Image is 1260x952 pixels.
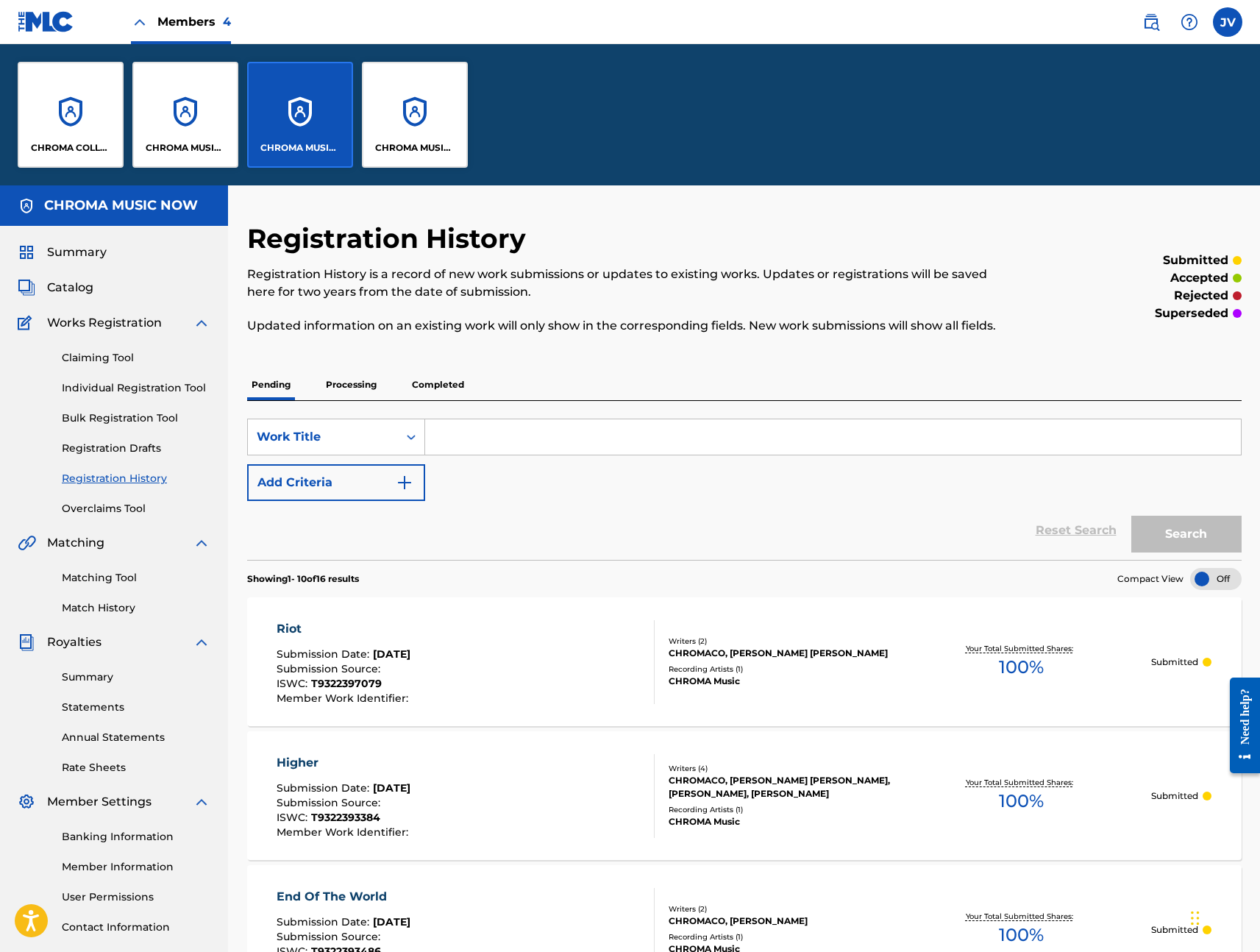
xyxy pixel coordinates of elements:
[62,600,210,616] a: Match History
[1155,305,1228,322] p: superseded
[62,859,210,875] a: Member Information
[260,141,341,154] p: CHROMA MUSIC NOW
[247,222,533,255] h2: Registration History
[277,825,412,839] span: Member Work Identifier :
[277,888,412,906] div: End Of The World
[62,570,210,586] a: Matching Tool
[193,534,210,552] img: expand
[132,62,238,168] a: AccountsCHROMA MUSIC LLC
[247,464,425,501] button: Add Criteria
[669,815,891,828] div: CHROMA Music
[1219,667,1260,785] iframe: Resource Center
[247,62,353,168] a: AccountsCHROMA MUSIC NOW
[1181,13,1198,31] img: help
[47,633,102,651] span: Royalties
[62,920,210,935] a: Contact Information
[131,13,149,31] img: Close
[1151,789,1198,803] p: Submitted
[277,811,311,824] span: ISWC :
[247,572,359,586] p: Showing 1 - 10 of 16 results
[193,314,210,332] img: expand
[999,788,1044,814] span: 100 %
[277,930,384,943] span: Submission Source :
[407,369,469,400] p: Completed
[311,677,382,690] span: T9322397079
[277,647,373,661] span: Submission Date :
[247,266,1013,301] p: Registration History is a record of new work submissions or updates to existing works. Updates or...
[62,380,210,396] a: Individual Registration Tool
[18,244,107,261] a: SummarySummary
[47,279,93,296] span: Catalog
[277,620,412,638] div: Riot
[966,911,1077,922] p: Your Total Submitted Shares:
[669,914,891,928] div: CHROMACO, [PERSON_NAME]
[669,903,891,914] div: Writers ( 2 )
[247,419,1242,560] form: Search Form
[47,534,104,552] span: Matching
[277,692,412,705] span: Member Work Identifier :
[18,633,35,651] img: Royalties
[277,781,373,795] span: Submission Date :
[257,428,389,446] div: Work Title
[47,314,162,332] span: Works Registration
[62,829,210,845] a: Banking Information
[669,636,891,647] div: Writers ( 2 )
[277,677,311,690] span: ISWC :
[247,731,1242,860] a: HigherSubmission Date:[DATE]Submission Source:ISWC:T9322393384Member Work Identifier:Writers (4)C...
[1163,252,1228,269] p: submitted
[373,647,410,661] span: [DATE]
[18,62,124,168] a: AccountsCHROMA COLLECTIVE
[373,781,410,795] span: [DATE]
[311,811,380,824] span: T9322393384
[669,664,891,675] div: Recording Artists ( 1 )
[223,15,231,29] span: 4
[44,197,198,214] h5: CHROMA MUSIC NOW
[18,11,74,32] img: MLC Logo
[1142,13,1160,31] img: search
[1117,572,1184,586] span: Compact View
[277,796,384,809] span: Submission Source :
[247,317,1013,335] p: Updated information on an existing work will only show in the corresponding fields. New work subm...
[1175,7,1204,37] div: Help
[193,793,210,811] img: expand
[62,441,210,456] a: Registration Drafts
[62,700,210,715] a: Statements
[1170,269,1228,287] p: accepted
[157,13,231,30] span: Members
[321,369,381,400] p: Processing
[1174,287,1228,305] p: rejected
[396,474,413,491] img: 9d2ae6d4665cec9f34b9.svg
[669,931,891,942] div: Recording Artists ( 1 )
[247,369,295,400] p: Pending
[669,804,891,815] div: Recording Artists ( 1 )
[62,760,210,775] a: Rate Sheets
[1186,881,1260,952] iframe: Chat Widget
[1191,896,1200,940] div: Drag
[669,675,891,688] div: CHROMA Music
[47,793,152,811] span: Member Settings
[373,915,410,928] span: [DATE]
[146,141,226,154] p: CHROMA MUSIC LLC
[47,244,107,261] span: Summary
[62,889,210,905] a: User Permissions
[62,471,210,486] a: Registration History
[999,922,1044,948] span: 100 %
[18,534,36,552] img: Matching
[1151,656,1198,669] p: Submitted
[277,662,384,675] span: Submission Source :
[277,754,412,772] div: Higher
[18,279,93,296] a: CatalogCatalog
[966,777,1077,788] p: Your Total Submitted Shares:
[18,244,35,261] img: Summary
[669,763,891,774] div: Writers ( 4 )
[999,654,1044,681] span: 100 %
[62,350,210,366] a: Claiming Tool
[62,730,210,745] a: Annual Statements
[62,669,210,685] a: Summary
[193,633,210,651] img: expand
[31,141,111,154] p: CHROMA COLLECTIVE
[1136,7,1166,37] a: Public Search
[18,279,35,296] img: Catalog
